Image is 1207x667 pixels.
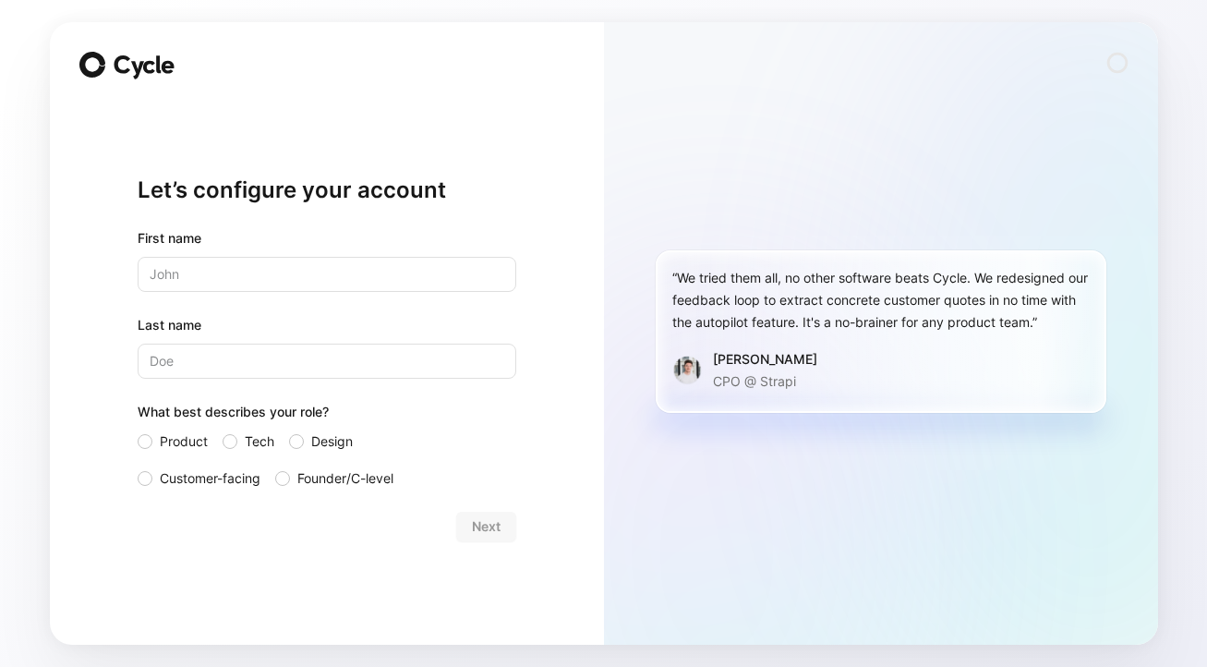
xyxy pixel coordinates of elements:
span: Product [160,431,208,453]
span: Customer-facing [160,467,260,490]
span: Tech [245,431,274,453]
div: What best describes your role? [138,401,516,431]
label: Last name [138,314,516,336]
input: John [138,257,516,292]
div: First name [138,227,516,249]
div: “We tried them all, no other software beats Cycle. We redesigned our feedback loop to extract con... [672,267,1090,333]
h1: Let’s configure your account [138,176,516,205]
div: [PERSON_NAME] [713,348,817,370]
span: Design [311,431,353,453]
p: CPO @ Strapi [713,370,817,393]
span: Founder/C-level [297,467,393,490]
input: Doe [138,344,516,379]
